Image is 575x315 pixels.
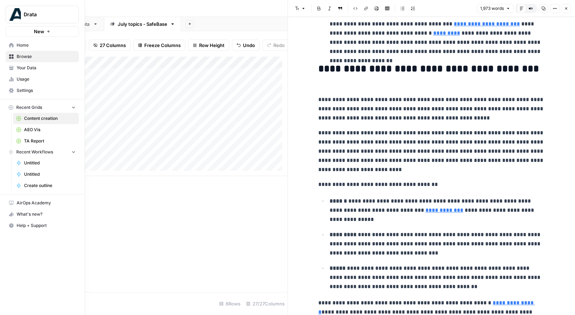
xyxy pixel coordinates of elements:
span: AEO Vis [24,127,76,133]
a: Untitled [13,157,79,169]
span: Undo [243,42,255,49]
div: 8 Rows [216,298,243,309]
a: AEO Vis [13,124,79,135]
a: Settings [6,85,79,96]
button: What's new? [6,209,79,220]
button: Workspace: Drata [6,6,79,23]
span: Row Height [199,42,225,49]
span: New [34,28,44,35]
span: 1,973 words [480,5,504,12]
span: Content creation [24,115,76,122]
button: Help + Support [6,220,79,231]
button: Undo [232,40,260,51]
span: Redo [273,42,285,49]
span: Settings [17,87,76,94]
button: Row Height [188,40,229,51]
span: Help + Support [17,222,76,229]
a: July topics - SafeBase [104,17,181,31]
span: AirOps Academy [17,200,76,206]
a: Browse [6,51,79,62]
a: Create outline [13,180,79,191]
span: Freeze Columns [144,42,181,49]
span: Recent Workflows [16,149,53,155]
a: AirOps Academy [6,197,79,209]
span: Untitled [24,171,76,177]
span: Create outline [24,182,76,189]
a: Content creation [13,113,79,124]
a: Your Data [6,62,79,74]
span: Untitled [24,160,76,166]
button: Recent Workflows [6,147,79,157]
span: Drata [24,11,66,18]
button: 27 Columns [89,40,130,51]
img: Drata Logo [8,8,21,21]
button: Redo [262,40,289,51]
a: Untitled [13,169,79,180]
a: Home [6,40,79,51]
span: Browse [17,53,76,60]
span: Your Data [17,65,76,71]
span: 27 Columns [100,42,126,49]
button: New [6,26,79,37]
span: Recent Grids [16,104,42,111]
span: TA Report [24,138,76,144]
a: TA Report [13,135,79,147]
div: July topics - SafeBase [118,21,167,28]
button: Freeze Columns [133,40,185,51]
span: Usage [17,76,76,82]
button: 1,973 words [477,4,513,13]
button: Recent Grids [6,102,79,113]
div: 27/27 Columns [243,298,287,309]
span: Home [17,42,76,48]
a: Usage [6,74,79,85]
